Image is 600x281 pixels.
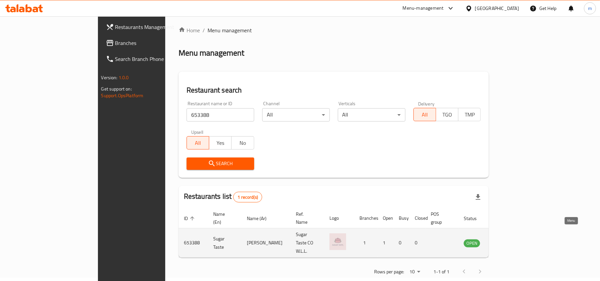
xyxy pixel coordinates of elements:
div: [GEOGRAPHIC_DATA] [475,5,519,12]
th: Busy [393,208,409,228]
td: Sugar Taste [208,228,242,258]
h2: Restaurant search [187,85,481,95]
p: 1-1 of 1 [433,268,449,276]
td: 0 [409,228,425,258]
th: Closed [409,208,425,228]
td: [PERSON_NAME] [242,228,291,258]
th: Branches [354,208,377,228]
a: Search Branch Phone [101,51,198,67]
span: Get support on: [101,85,132,93]
span: Ref. Name [296,210,316,226]
span: Search [192,159,249,168]
div: Total records count [233,192,262,202]
td: 0 [393,228,409,258]
nav: breadcrumb [179,26,489,34]
span: 1.0.0 [119,73,129,82]
h2: Menu management [179,48,244,58]
span: Search Branch Phone [115,55,193,63]
h2: Restaurants list [184,191,262,202]
span: m [588,5,592,12]
button: All [413,108,436,121]
span: Menu management [208,26,252,34]
input: Search for restaurant name or ID.. [187,108,254,122]
th: Logo [324,208,354,228]
button: All [187,136,209,149]
span: Status [464,214,485,222]
div: All [262,108,330,122]
td: 1 [377,228,393,258]
div: All [338,108,405,122]
li: / [203,26,205,34]
button: No [231,136,254,149]
span: No [234,138,251,148]
a: Branches [101,35,198,51]
button: TMP [458,108,481,121]
p: Rows per page: [374,268,404,276]
a: Restaurants Management [101,19,198,35]
span: Name (En) [213,210,234,226]
td: Sugar Taste CO W.L.L. [291,228,324,258]
span: POS group [431,210,450,226]
span: Restaurants Management [115,23,193,31]
span: Version: [101,73,118,82]
span: Yes [212,138,229,148]
span: TMP [461,110,478,120]
img: Sugar Taste [329,233,346,250]
table: enhanced table [179,208,516,258]
span: All [190,138,207,148]
span: OPEN [464,239,480,247]
button: Yes [209,136,232,149]
button: TGO [436,108,458,121]
a: Support.OpsPlatform [101,91,144,100]
span: Branches [115,39,193,47]
td: 1 [354,228,377,258]
span: 1 record(s) [234,194,262,200]
span: TGO [439,110,456,120]
div: Export file [470,189,486,205]
div: Menu-management [403,4,444,12]
span: ID [184,214,197,222]
button: Search [187,157,254,170]
label: Upsell [191,130,204,134]
div: OPEN [464,239,480,247]
label: Delivery [418,101,435,106]
span: All [416,110,433,120]
th: Open [377,208,393,228]
div: Rows per page: [407,267,423,277]
span: Name (Ar) [247,214,275,222]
